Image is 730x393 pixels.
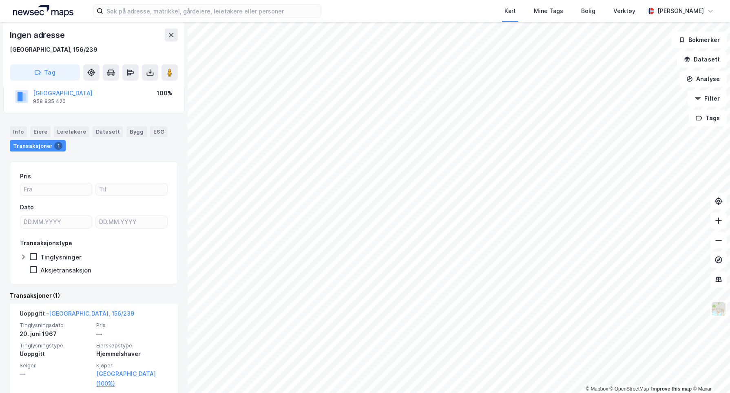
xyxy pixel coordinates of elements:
div: Transaksjonstype [20,238,72,248]
div: Dato [20,202,34,212]
div: Datasett [93,126,123,137]
div: Eiere [30,126,51,137]
div: [GEOGRAPHIC_DATA], 156/239 [10,45,97,55]
a: Mapbox [586,386,608,392]
iframe: Chat Widget [689,354,730,393]
span: Selger [20,362,91,369]
div: 958 935 420 [33,98,66,105]
div: Leietakere [54,126,89,137]
span: Kjøper [96,362,168,369]
div: — [20,369,91,379]
div: Ingen adresse [10,29,66,42]
div: Uoppgitt [20,349,91,359]
button: Datasett [677,51,727,68]
a: OpenStreetMap [610,386,649,392]
div: Bolig [581,6,595,16]
div: ESG [150,126,168,137]
button: Filter [688,90,727,107]
div: Kart [504,6,516,16]
div: Transaksjoner [10,140,66,151]
button: Tag [10,64,80,81]
input: DD.MM.YYYY [96,216,167,228]
input: Søk på adresse, matrikkel, gårdeiere, leietakere eller personer [103,5,321,17]
input: Til [96,183,167,195]
div: Uoppgitt - [20,309,134,322]
div: Transaksjoner (1) [10,291,178,301]
span: Tinglysningstype [20,342,91,349]
div: 100% [157,88,173,98]
div: Mine Tags [534,6,563,16]
img: Z [711,301,726,316]
a: [GEOGRAPHIC_DATA] (100%) [96,369,168,389]
div: 20. juni 1967 [20,329,91,339]
span: Tinglysningsdato [20,322,91,329]
div: Hjemmelshaver [96,349,168,359]
div: — [96,329,168,339]
input: Fra [20,183,92,195]
button: Bokmerker [672,32,727,48]
div: [PERSON_NAME] [657,6,704,16]
div: Verktøy [613,6,635,16]
input: DD.MM.YYYY [20,216,92,228]
button: Tags [689,110,727,126]
a: Improve this map [651,386,692,392]
div: Bygg [126,126,147,137]
div: Pris [20,171,31,181]
button: Analyse [679,71,727,87]
a: [GEOGRAPHIC_DATA], 156/239 [49,310,134,317]
div: Aksjetransaksjon [40,266,91,274]
span: Eierskapstype [96,342,168,349]
div: Info [10,126,27,137]
img: logo.a4113a55bc3d86da70a041830d287a7e.svg [13,5,73,17]
div: 1 [54,142,62,150]
span: Pris [96,322,168,329]
div: Tinglysninger [40,253,82,261]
